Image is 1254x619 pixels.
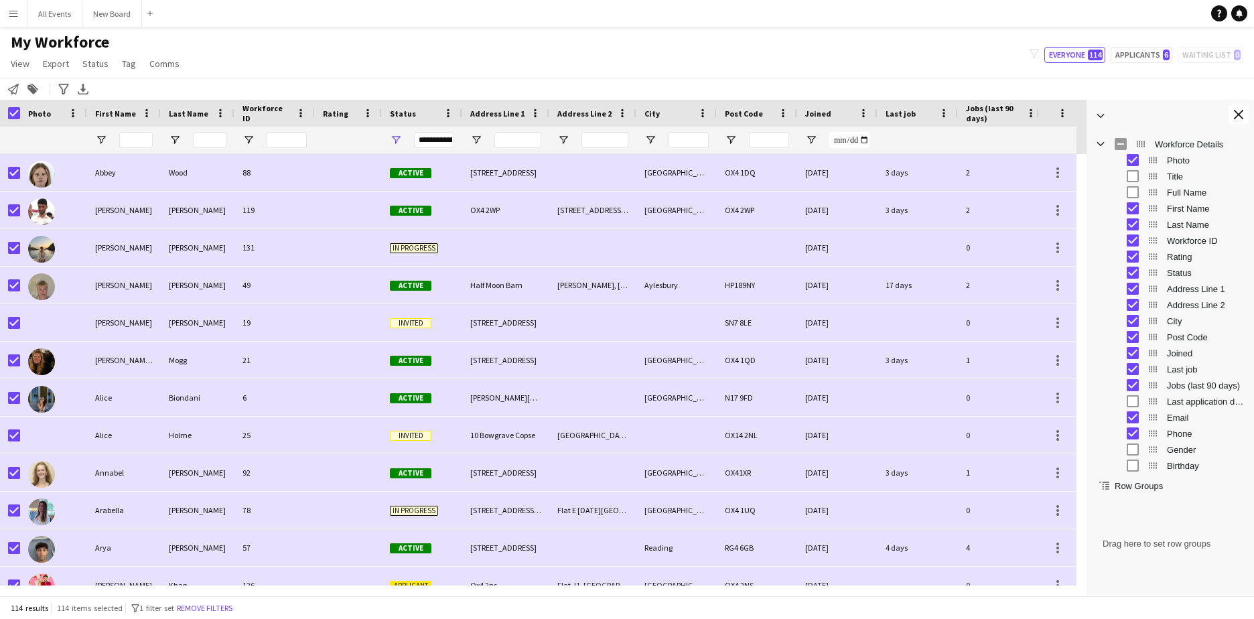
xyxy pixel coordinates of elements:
a: Status [77,55,114,72]
div: [DATE] [797,342,878,379]
div: 1 [958,454,1045,491]
div: 2 [958,154,1045,191]
div: [GEOGRAPHIC_DATA], [GEOGRAPHIC_DATA] [549,417,636,454]
input: Address Line 2 Filter Input [581,132,628,148]
div: Khan [161,567,234,604]
div: Rating Column [1087,249,1254,265]
div: [PERSON_NAME] [87,304,161,341]
div: 6 [234,379,315,416]
div: [PERSON_NAME], [GEOGRAPHIC_DATA], [GEOGRAPHIC_DATA] [549,267,636,303]
span: Rating [323,109,348,119]
a: Comms [144,55,185,72]
img: Alexander Jones [28,273,55,300]
span: View [11,58,29,70]
span: Phone [1167,429,1246,439]
div: Email Column [1087,409,1254,425]
div: 4 [958,529,1045,566]
div: [STREET_ADDRESS] [462,342,549,379]
div: [DATE] [797,154,878,191]
div: [PERSON_NAME] [161,454,234,491]
span: Full Name [1167,188,1246,198]
span: Post Code [1167,332,1246,342]
img: Alexandra (Ali) Mogg [28,348,55,375]
div: Workforce ID Column [1087,232,1254,249]
span: Active [390,206,431,216]
div: HP189NY [717,267,797,303]
div: Photo Column [1087,152,1254,168]
div: 25 [234,417,315,454]
div: N17 9FD [717,379,797,416]
div: Flat J1, [GEOGRAPHIC_DATA] [549,567,636,604]
div: [PERSON_NAME] [87,192,161,228]
div: 3 days [878,154,958,191]
div: Full Name Column [1087,184,1254,200]
div: Phone Column [1087,425,1254,441]
span: Last Name [169,109,208,119]
div: 10 Bowgrave Copse [462,417,549,454]
span: Rating [1167,252,1246,262]
div: OX4 2WP [462,192,549,228]
span: In progress [390,243,438,253]
button: Open Filter Menu [725,134,737,146]
button: All Events [27,1,82,27]
span: Active [390,168,431,178]
div: Last job Column [1087,361,1254,377]
div: Alice [87,379,161,416]
div: [DATE] [797,417,878,454]
div: 0 [958,229,1045,266]
div: [GEOGRAPHIC_DATA] [636,342,717,379]
div: OX4 2WP [717,192,797,228]
div: [DATE] [797,267,878,303]
div: 1 [958,342,1045,379]
img: Alex Evans [28,236,55,263]
div: Gender Column [1087,441,1254,458]
div: Last application date Column [1087,393,1254,409]
div: Aylesbury [636,267,717,303]
div: Alice [87,417,161,454]
input: Joined Filter Input [829,132,869,148]
span: Workforce ID [1167,236,1246,246]
span: Workforce ID [242,103,291,123]
div: [STREET_ADDRESS] [462,154,549,191]
input: Address Line 1 Filter Input [494,132,541,148]
span: Comms [149,58,180,70]
app-action-btn: Notify workforce [5,81,21,97]
div: 0 [958,492,1045,529]
span: Address Line 1 [470,109,525,119]
span: Joined [805,109,831,119]
div: Ox4 2ns [462,567,549,604]
div: Last Name Column [1087,216,1254,232]
span: Status [1167,268,1246,278]
div: OX4 1UQ [717,492,797,529]
span: Photo [28,109,51,119]
button: New Board [82,1,142,27]
div: [GEOGRAPHIC_DATA] [636,492,717,529]
div: Title Column [1087,168,1254,184]
span: Gender [1167,445,1246,455]
div: Arabella [87,492,161,529]
div: Mogg [161,342,234,379]
span: Export [43,58,69,70]
div: [DATE] [797,229,878,266]
div: Half Moon Barn [462,267,549,303]
div: 0 [958,304,1045,341]
span: Jobs (last 90 days) [1167,381,1246,391]
div: 49 [234,267,315,303]
div: [PERSON_NAME] [161,492,234,529]
div: Abbey [87,154,161,191]
img: Annabel Smith [28,461,55,488]
span: Last job [886,109,916,119]
div: [PERSON_NAME] [161,304,234,341]
button: Open Filter Menu [390,134,402,146]
span: Invited [390,318,431,328]
div: [DATE] [797,304,878,341]
span: Drag here to set row groups [1095,500,1246,588]
img: Arya Firake [28,536,55,563]
div: OX41XR [717,454,797,491]
div: 126 [234,567,315,604]
app-action-btn: Add to tag [25,81,41,97]
div: [PERSON_NAME] [161,267,234,303]
div: [DATE] [797,529,878,566]
div: 88 [234,154,315,191]
div: OX14 2NL [717,417,797,454]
